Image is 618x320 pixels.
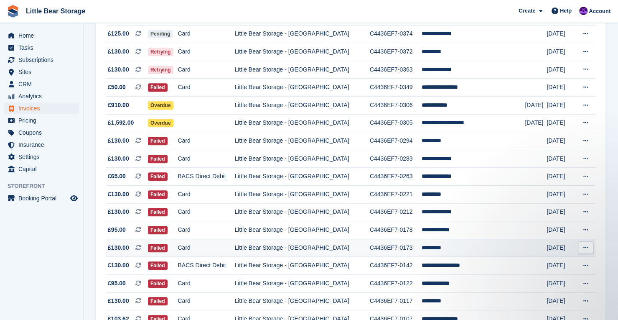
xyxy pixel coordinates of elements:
td: [DATE] [547,257,575,275]
span: £130.00 [108,154,129,163]
span: £65.00 [108,172,126,181]
span: Pricing [18,115,69,126]
td: C4436EF7-0374 [370,25,422,43]
span: £130.00 [108,243,129,252]
span: £50.00 [108,83,126,92]
td: Little Bear Storage - [GEOGRAPHIC_DATA] [234,132,369,150]
span: Failed [148,190,168,199]
td: Little Bear Storage - [GEOGRAPHIC_DATA] [234,43,369,61]
span: CRM [18,78,69,90]
td: [DATE] [547,292,575,310]
td: C4436EF7-0212 [370,203,422,221]
td: Card [178,43,234,61]
td: C4436EF7-0349 [370,79,422,97]
td: C4436EF7-0221 [370,186,422,204]
td: [DATE] [547,168,575,186]
span: £95.00 [108,225,126,234]
td: [DATE] [547,43,575,61]
span: £130.00 [108,47,129,56]
td: Little Bear Storage - [GEOGRAPHIC_DATA] [234,186,369,204]
a: menu [4,54,79,66]
a: Preview store [69,193,79,203]
span: Failed [148,226,168,234]
span: Help [560,7,572,15]
span: Failed [148,155,168,163]
span: Failed [148,261,168,270]
td: Card [178,292,234,310]
td: C4436EF7-0263 [370,168,422,186]
span: £130.00 [108,136,129,145]
span: Failed [148,137,168,145]
td: Card [178,61,234,79]
td: C4436EF7-0283 [370,150,422,168]
span: Insurance [18,139,69,151]
td: [DATE] [547,221,575,239]
td: C4436EF7-0363 [370,61,422,79]
td: [DATE] [547,114,575,132]
span: Account [589,7,610,15]
td: [DATE] [547,25,575,43]
span: £130.00 [108,297,129,305]
span: Retrying [148,48,173,56]
a: menu [4,90,79,102]
td: [DATE] [547,274,575,292]
span: Capital [18,163,69,175]
span: Failed [148,244,168,252]
span: £130.00 [108,207,129,216]
td: Little Bear Storage - [GEOGRAPHIC_DATA] [234,292,369,310]
td: C4436EF7-0305 [370,114,422,132]
span: £125.00 [108,29,129,38]
a: menu [4,151,79,163]
a: menu [4,163,79,175]
span: £130.00 [108,190,129,199]
span: Analytics [18,90,69,102]
td: Little Bear Storage - [GEOGRAPHIC_DATA] [234,150,369,168]
td: BACS Direct Debit [178,168,234,186]
a: menu [4,30,79,41]
span: £130.00 [108,261,129,270]
span: Subscriptions [18,54,69,66]
td: C4436EF7-0142 [370,257,422,275]
span: Failed [148,83,168,92]
span: Settings [18,151,69,163]
td: Little Bear Storage - [GEOGRAPHIC_DATA] [234,97,369,115]
span: £95.00 [108,279,126,288]
img: Henry Hastings [579,7,587,15]
a: menu [4,127,79,138]
td: [DATE] [547,79,575,97]
td: Card [178,221,234,239]
td: Card [178,132,234,150]
td: [DATE] [547,239,575,257]
span: Sites [18,66,69,78]
span: Failed [148,172,168,181]
td: Little Bear Storage - [GEOGRAPHIC_DATA] [234,79,369,97]
td: C4436EF7-0122 [370,274,422,292]
span: Coupons [18,127,69,138]
td: [DATE] [547,132,575,150]
td: Card [178,239,234,257]
span: Pending [148,30,173,38]
td: Little Bear Storage - [GEOGRAPHIC_DATA] [234,168,369,186]
td: Card [178,25,234,43]
td: C4436EF7-0294 [370,132,422,150]
span: Failed [148,279,168,288]
span: £910.00 [108,101,129,110]
span: Booking Portal [18,192,69,204]
td: Card [178,150,234,168]
a: menu [4,192,79,204]
a: menu [4,78,79,90]
td: [DATE] [547,203,575,221]
span: Failed [148,208,168,216]
td: BACS Direct Debit [178,257,234,275]
td: C4436EF7-0306 [370,97,422,115]
td: [DATE] [547,186,575,204]
td: [DATE] [547,61,575,79]
td: [DATE] [547,97,575,115]
td: C4436EF7-0372 [370,43,422,61]
span: Failed [148,297,168,305]
span: Home [18,30,69,41]
td: [DATE] [547,150,575,168]
td: Little Bear Storage - [GEOGRAPHIC_DATA] [234,25,369,43]
td: Card [178,79,234,97]
a: menu [4,66,79,78]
